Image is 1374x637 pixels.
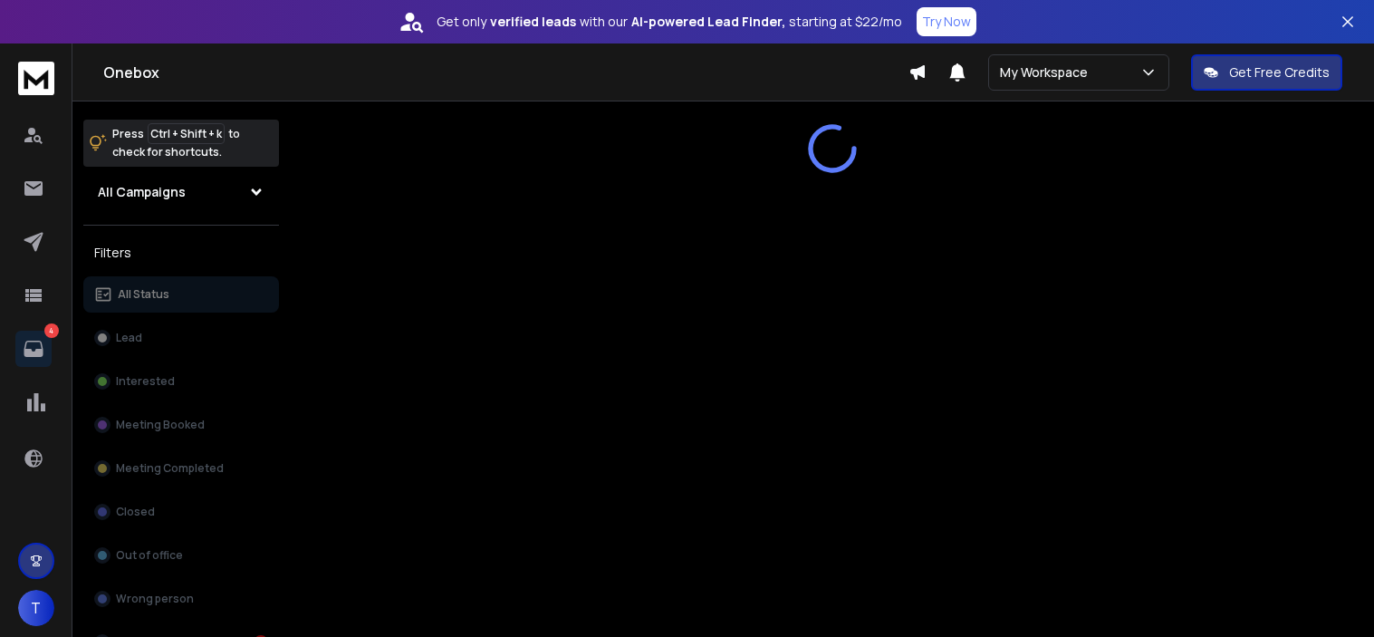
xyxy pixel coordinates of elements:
[1191,54,1342,91] button: Get Free Credits
[1000,63,1095,82] p: My Workspace
[83,174,279,210] button: All Campaigns
[148,123,225,144] span: Ctrl + Shift + k
[631,13,785,31] strong: AI-powered Lead Finder,
[103,62,908,83] h1: Onebox
[18,590,54,626] button: T
[922,13,971,31] p: Try Now
[98,183,186,201] h1: All Campaigns
[437,13,902,31] p: Get only with our starting at $22/mo
[917,7,976,36] button: Try Now
[18,62,54,95] img: logo
[112,125,240,161] p: Press to check for shortcuts.
[490,13,576,31] strong: verified leads
[44,323,59,338] p: 4
[15,331,52,367] a: 4
[1229,63,1330,82] p: Get Free Credits
[83,240,279,265] h3: Filters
